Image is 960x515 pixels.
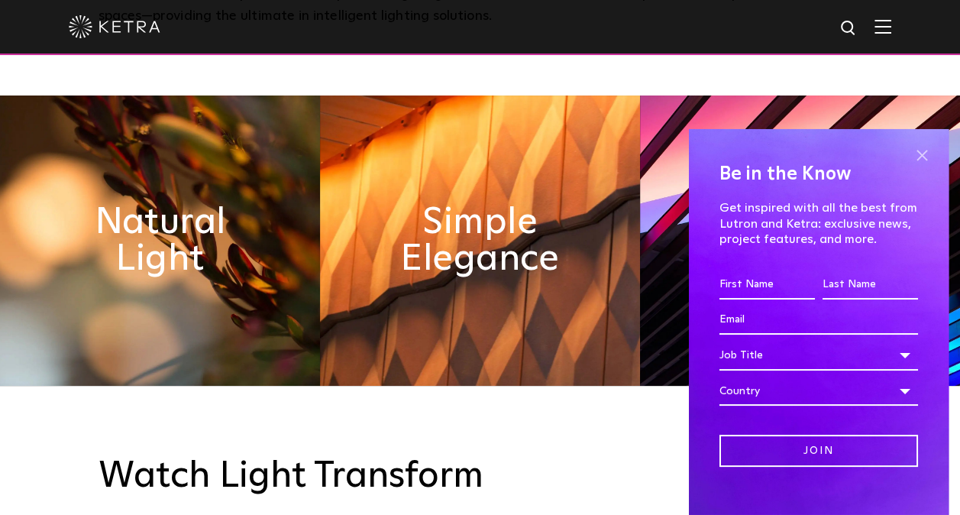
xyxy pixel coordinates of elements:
input: Email [719,306,918,335]
div: Country [719,377,918,406]
h2: Natural Light [80,204,241,277]
img: simple_elegance [320,96,640,386]
img: search icon [839,19,858,38]
input: Last Name [823,270,918,300]
h3: Watch Light Transform [99,455,862,499]
img: ketra-logo-2019-white [69,15,160,38]
img: flexible_timeless_ketra [640,96,960,386]
div: Job Title [719,341,918,370]
h2: Simple Elegance [400,204,561,277]
input: Join [719,435,918,468]
h4: Be in the Know [719,160,918,189]
p: Get inspired with all the best from Lutron and Ketra: exclusive news, project features, and more. [719,200,918,248]
img: Hamburger%20Nav.svg [874,19,891,34]
input: First Name [719,270,815,300]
